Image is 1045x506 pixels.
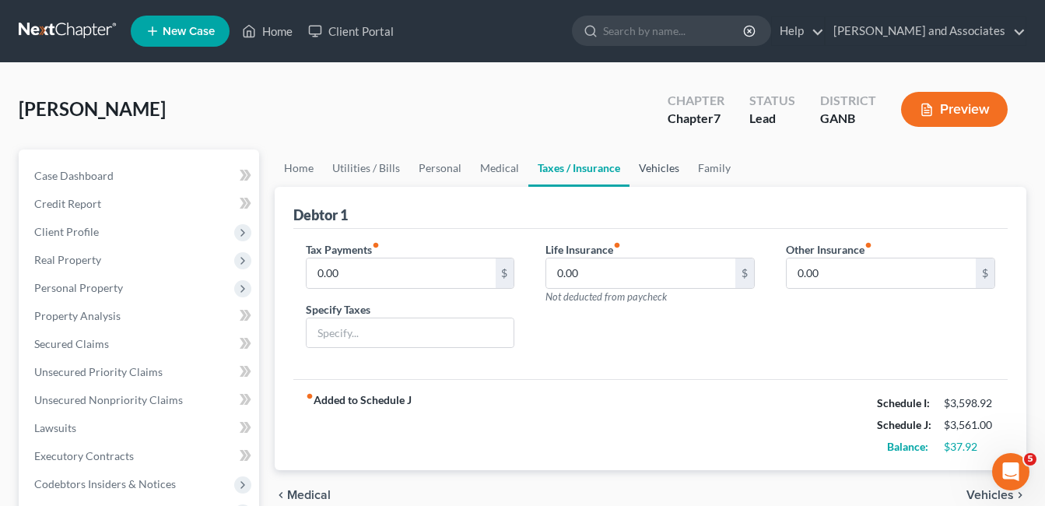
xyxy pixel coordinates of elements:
[293,206,348,224] div: Debtor 1
[689,149,740,187] a: Family
[976,258,994,288] div: $
[772,17,824,45] a: Help
[966,489,1026,501] button: Vehicles chevron_right
[901,92,1008,127] button: Preview
[22,162,259,190] a: Case Dashboard
[966,489,1014,501] span: Vehicles
[409,149,471,187] a: Personal
[22,330,259,358] a: Secured Claims
[603,16,745,45] input: Search by name...
[1014,489,1026,501] i: chevron_right
[528,149,629,187] a: Taxes / Insurance
[306,392,314,400] i: fiber_manual_record
[306,241,380,258] label: Tax Payments
[287,489,331,501] span: Medical
[826,17,1026,45] a: [PERSON_NAME] and Associates
[749,110,795,128] div: Lead
[496,258,514,288] div: $
[877,418,931,431] strong: Schedule J:
[787,258,976,288] input: --
[22,386,259,414] a: Unsecured Nonpriority Claims
[34,393,183,406] span: Unsecured Nonpriority Claims
[275,149,323,187] a: Home
[992,453,1029,490] iframe: Intercom live chat
[864,241,872,249] i: fiber_manual_record
[34,449,134,462] span: Executory Contracts
[34,225,99,238] span: Client Profile
[735,258,754,288] div: $
[668,110,724,128] div: Chapter
[887,440,928,453] strong: Balance:
[546,258,735,288] input: --
[629,149,689,187] a: Vehicles
[34,365,163,378] span: Unsecured Priority Claims
[545,241,621,258] label: Life Insurance
[34,309,121,322] span: Property Analysis
[19,97,166,120] span: [PERSON_NAME]
[22,442,259,470] a: Executory Contracts
[820,110,876,128] div: GANB
[22,414,259,442] a: Lawsuits
[300,17,402,45] a: Client Portal
[34,253,101,266] span: Real Property
[944,395,995,411] div: $3,598.92
[234,17,300,45] a: Home
[307,318,514,348] input: Specify...
[34,477,176,490] span: Codebtors Insiders & Notices
[877,396,930,409] strong: Schedule I:
[372,241,380,249] i: fiber_manual_record
[275,489,287,501] i: chevron_left
[714,111,721,125] span: 7
[786,241,872,258] label: Other Insurance
[22,358,259,386] a: Unsecured Priority Claims
[307,258,496,288] input: --
[944,417,995,433] div: $3,561.00
[34,421,76,434] span: Lawsuits
[163,26,215,37] span: New Case
[34,337,109,350] span: Secured Claims
[545,290,667,303] span: Not deducted from paycheck
[22,302,259,330] a: Property Analysis
[471,149,528,187] a: Medical
[275,489,331,501] button: chevron_left Medical
[668,92,724,110] div: Chapter
[820,92,876,110] div: District
[1024,453,1036,466] span: 5
[306,392,412,458] strong: Added to Schedule J
[34,281,123,294] span: Personal Property
[323,149,409,187] a: Utilities / Bills
[34,169,114,182] span: Case Dashboard
[306,301,370,318] label: Specify Taxes
[749,92,795,110] div: Status
[22,190,259,218] a: Credit Report
[944,439,995,455] div: $37.92
[613,241,621,249] i: fiber_manual_record
[34,197,101,210] span: Credit Report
